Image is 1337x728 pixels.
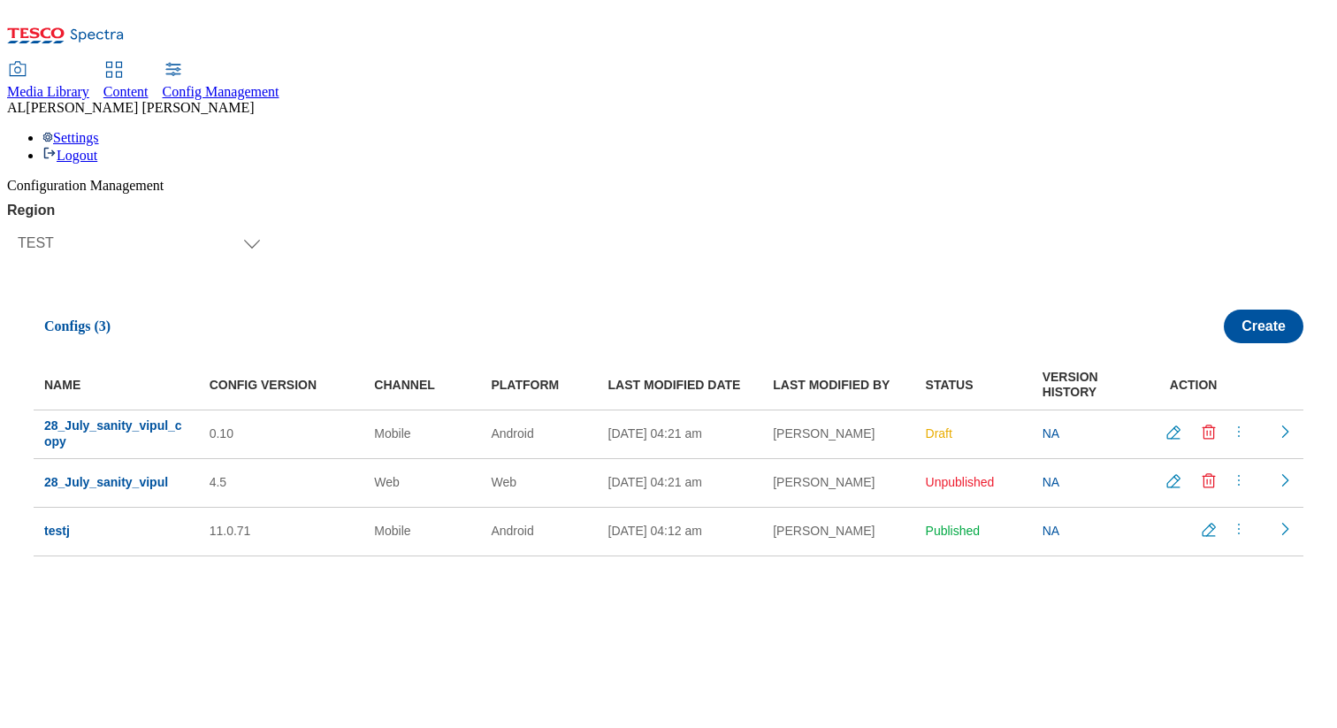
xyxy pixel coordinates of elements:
[480,507,597,556] td: Android
[7,63,89,100] a: Media Library
[7,100,26,115] span: AL
[1043,426,1059,441] span: NA
[199,458,364,507] td: 4.5
[1195,471,1230,494] button: Delete config
[1195,520,1230,542] button: Edit config
[598,507,763,556] td: [DATE] 04:12 am
[7,178,1330,194] div: Configuration Management
[1230,520,1248,538] svg: menus
[44,418,182,448] span: 28_July_sanity_vipul_copy
[103,84,149,99] span: Content
[163,63,279,100] a: Config Management
[44,524,70,538] span: testj
[480,361,597,410] th: PLATFORM
[1159,423,1195,445] button: Edit config
[1276,520,1294,538] svg: Readonly config
[926,426,952,441] span: Draft
[1165,472,1182,490] svg: Edit config
[1276,471,1294,489] svg: Readonly config
[1200,521,1218,539] svg: Edit config
[34,361,199,410] th: NAME
[42,148,97,163] a: Logout
[163,84,279,99] span: Config Management
[44,475,168,489] span: 28_July_sanity_vipul
[762,458,914,507] td: [PERSON_NAME]
[199,507,364,556] td: 11.0.71
[1230,471,1248,489] svg: menus
[1276,423,1294,441] svg: Readonly config
[199,410,364,458] td: 0.10
[26,100,254,115] span: [PERSON_NAME] [PERSON_NAME]
[34,318,111,334] label: Configs (3)
[1043,524,1059,538] span: NA
[926,475,995,489] span: Unpublished
[926,524,981,538] span: Published
[7,203,271,218] label: Region
[1224,310,1303,343] button: Create
[1195,423,1230,445] button: Delete config
[1200,424,1218,441] svg: Delete config
[1230,423,1248,441] svg: menus
[103,63,149,100] a: Content
[1159,471,1195,494] button: Edit config
[598,361,763,410] th: LAST MODIFIED DATE
[363,507,480,556] td: Mobile
[480,410,597,458] td: Android
[598,410,763,458] td: [DATE] 04:21 am
[1032,361,1149,410] th: VERSION HISTORY
[762,410,914,458] td: [PERSON_NAME]
[363,410,480,458] td: Mobile
[363,458,480,507] td: Web
[363,361,480,410] th: CHANNEL
[42,130,99,145] a: Settings
[762,361,914,410] th: LAST MODIFIED BY
[762,507,914,556] td: [PERSON_NAME]
[1149,361,1265,410] th: ACTION
[199,361,364,410] th: CONFIG VERSION
[1043,475,1059,489] span: NA
[1200,472,1218,490] svg: Delete config
[598,458,763,507] td: [DATE] 04:21 am
[480,458,597,507] td: Web
[915,361,1032,410] th: STATUS
[1165,424,1182,441] svg: Edit config
[7,84,89,99] span: Media Library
